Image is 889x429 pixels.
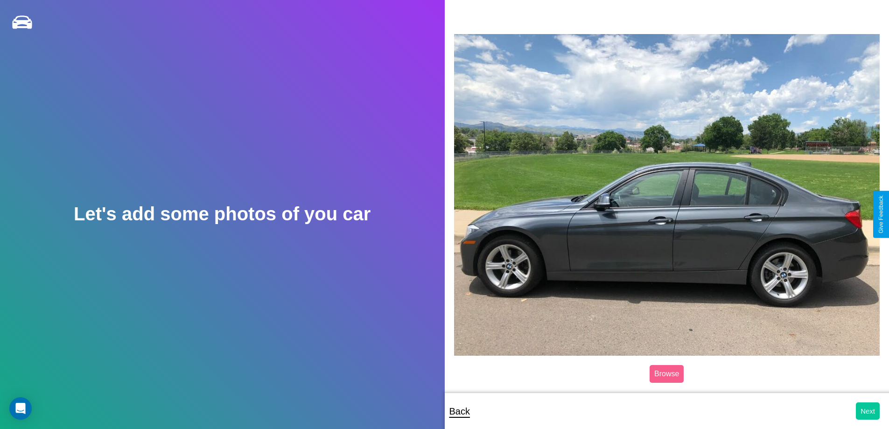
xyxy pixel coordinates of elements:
[650,365,684,383] label: Browse
[449,403,470,420] p: Back
[878,196,884,233] div: Give Feedback
[74,204,371,225] h2: Let's add some photos of you car
[856,402,880,420] button: Next
[9,397,32,420] div: Open Intercom Messenger
[454,34,880,355] img: posted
